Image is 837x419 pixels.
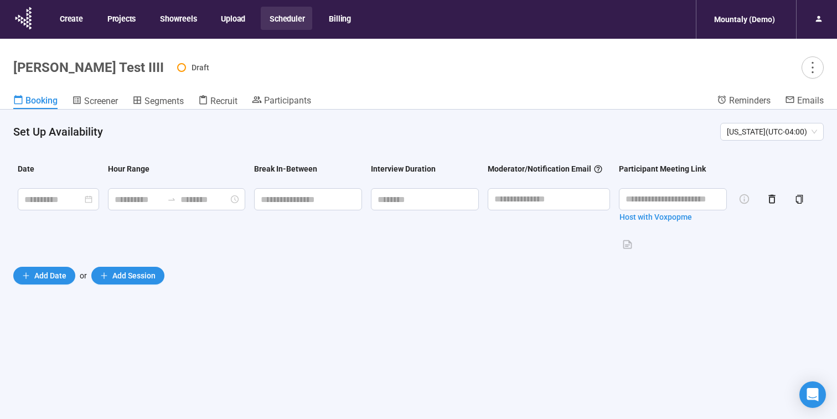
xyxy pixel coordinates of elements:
[51,7,91,30] button: Create
[717,95,771,108] a: Reminders
[100,272,108,280] span: plus
[320,7,359,30] button: Billing
[112,270,156,282] span: Add Session
[212,7,253,30] button: Upload
[619,210,693,224] button: Host with Voxpopme
[729,95,771,106] span: Reminders
[91,267,164,284] button: plusAdd Session
[790,190,808,208] button: copy
[619,163,706,175] div: Participant Meeting Link
[795,195,804,204] span: copy
[192,63,209,72] span: Draft
[727,123,817,140] span: [US_STATE] ( UTC-04:00 )
[252,95,311,108] a: Participants
[707,9,782,30] div: Mountaly (Demo)
[34,270,66,282] span: Add Date
[18,163,34,175] div: Date
[13,267,75,284] button: plusAdd Date
[99,7,143,30] button: Projects
[167,195,176,204] span: swap-right
[371,163,436,175] div: Interview Duration
[167,195,176,204] span: to
[22,272,30,280] span: plus
[254,163,317,175] div: Break In-Between
[261,7,312,30] button: Scheduler
[210,96,237,106] span: Recruit
[785,95,824,108] a: Emails
[13,60,164,75] h1: [PERSON_NAME] Test IIII
[488,163,603,175] div: Moderator/Notification Email
[805,60,820,75] span: more
[797,95,824,106] span: Emails
[151,7,204,30] button: Showreels
[619,211,692,223] span: Host with Voxpopme
[264,95,311,106] span: Participants
[13,124,711,139] h4: Set Up Availability
[144,96,184,106] span: Segments
[799,381,826,408] div: Open Intercom Messenger
[72,95,118,109] a: Screener
[84,96,118,106] span: Screener
[13,267,824,284] div: or
[132,95,184,109] a: Segments
[108,163,149,175] div: Hour Range
[13,95,58,109] a: Booking
[802,56,824,79] button: more
[198,95,237,109] a: Recruit
[25,95,58,106] span: Booking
